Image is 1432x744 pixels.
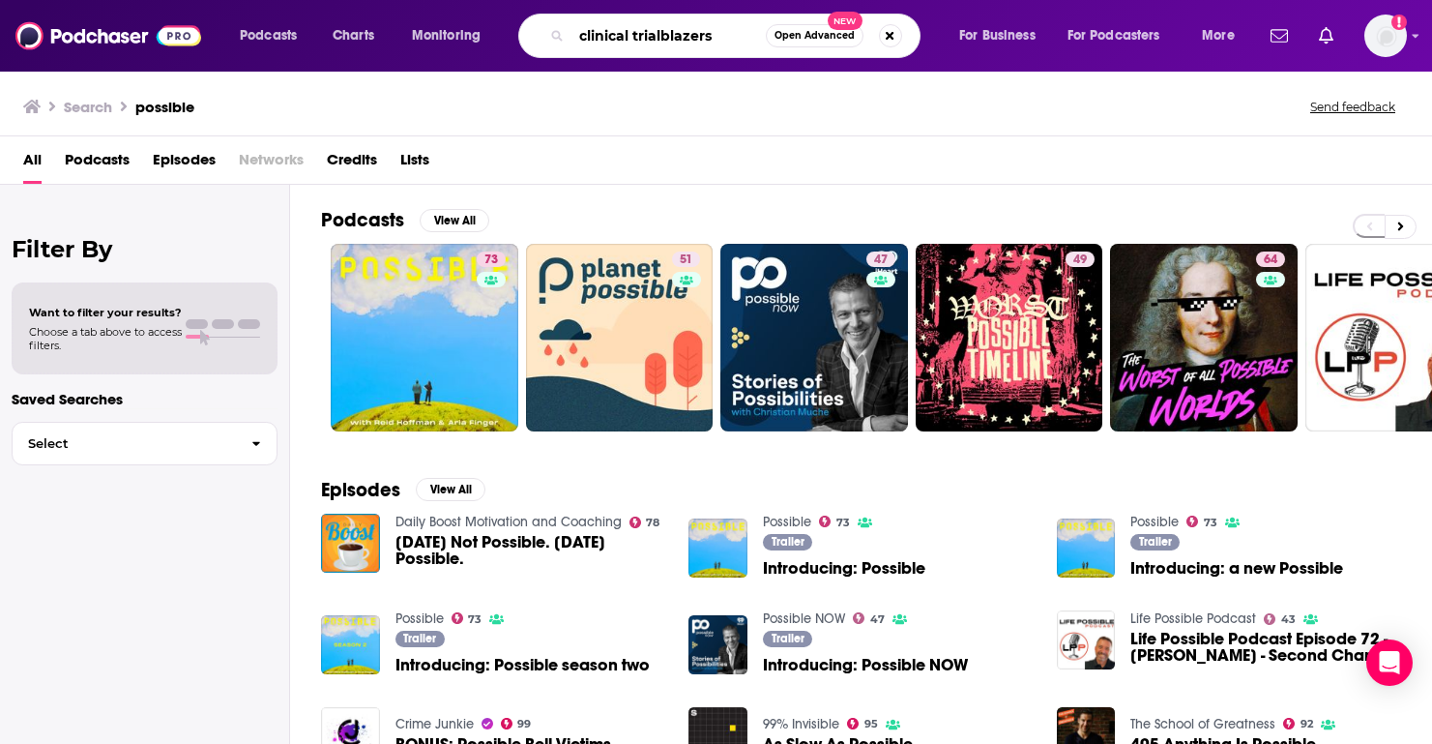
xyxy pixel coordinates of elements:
span: 49 [1073,251,1087,270]
a: 47 [853,612,885,624]
a: 73 [1186,516,1217,527]
span: [DATE] Not Possible. [DATE] Possible. [395,534,666,567]
a: Lists [400,144,429,184]
button: Open AdvancedNew [766,24,863,47]
button: open menu [226,20,322,51]
a: Possible NOW [763,610,845,627]
span: Podcasts [240,22,297,49]
span: 51 [680,251,692,270]
a: Credits [327,144,377,184]
h2: Filter By [12,235,278,263]
span: Life Possible Podcast Episode 72 - [PERSON_NAME] - Second Chance at Life Possible! [1130,631,1401,664]
a: 92 [1283,718,1313,729]
a: Today Not Possible. Tomorrow Possible. [395,534,666,567]
button: open menu [1055,20,1188,51]
p: Saved Searches [12,390,278,408]
button: open menu [946,20,1060,51]
span: 95 [864,720,878,729]
a: 49 [1066,252,1095,267]
a: 51 [672,252,700,267]
img: Introducing: Possible [688,519,747,578]
span: Trailer [772,633,804,644]
button: View All [420,209,489,232]
a: Show notifications dropdown [1311,19,1341,52]
a: PodcastsView All [321,208,489,232]
span: 47 [870,615,885,624]
span: Open Advanced [774,31,855,41]
span: Networks [239,144,304,184]
span: Choose a tab above to access filters. [29,325,182,352]
a: 43 [1264,613,1296,625]
span: 73 [1204,519,1217,527]
a: Life Possible Podcast [1130,610,1256,627]
a: 78 [629,517,660,528]
span: 73 [836,519,850,527]
a: Introducing: Possible NOW [763,657,968,673]
button: open menu [398,20,506,51]
span: 92 [1300,720,1313,729]
a: 64 [1110,244,1298,432]
a: EpisodesView All [321,478,485,502]
button: View All [416,478,485,501]
a: Crime Junkie [395,716,474,732]
a: 99 [501,718,532,729]
h2: Podcasts [321,208,404,232]
a: Introducing: a new Possible [1057,519,1116,578]
a: Possible [763,514,811,530]
a: 73 [477,252,506,267]
span: Want to filter your results? [29,306,182,319]
a: 99% Invisible [763,716,839,732]
span: 64 [1264,251,1277,270]
img: Life Possible Podcast Episode 72 - Debbie Parmenter - Second Chance at Life Possible! [1057,610,1116,670]
button: Show profile menu [1364,15,1407,57]
a: Show notifications dropdown [1263,19,1296,52]
button: Select [12,422,278,465]
button: open menu [1188,20,1259,51]
a: Introducing: a new Possible [1130,560,1343,577]
input: Search podcasts, credits, & more... [571,20,766,51]
span: Charts [333,22,374,49]
img: User Profile [1364,15,1407,57]
h3: Search [64,98,112,116]
span: Introducing: Possible [763,560,925,577]
a: Possible [395,610,444,627]
a: Possible [1130,514,1179,530]
a: 64 [1256,252,1285,267]
a: Introducing: Possible season two [395,657,650,673]
span: 43 [1281,615,1296,624]
a: 51 [526,244,714,432]
a: Daily Boost Motivation and Coaching [395,514,622,530]
button: Send feedback [1304,99,1401,115]
img: Introducing: Possible season two [321,615,380,674]
span: 47 [874,251,888,270]
span: 99 [517,720,531,729]
a: All [23,144,42,184]
span: Trailer [403,633,436,644]
span: Podcasts [65,144,130,184]
div: Search podcasts, credits, & more... [537,14,939,58]
svg: Add a profile image [1391,15,1407,30]
a: 49 [916,244,1103,432]
h2: Episodes [321,478,400,502]
span: 78 [646,519,659,527]
a: 73 [452,612,482,624]
img: Introducing: Possible NOW [688,615,747,674]
img: Today Not Possible. Tomorrow Possible. [321,514,380,573]
span: Select [13,437,236,450]
span: Monitoring [412,22,481,49]
span: Trailer [772,536,804,548]
span: 73 [484,251,498,270]
a: 95 [847,718,878,729]
a: Episodes [153,144,216,184]
span: Trailer [1139,536,1172,548]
